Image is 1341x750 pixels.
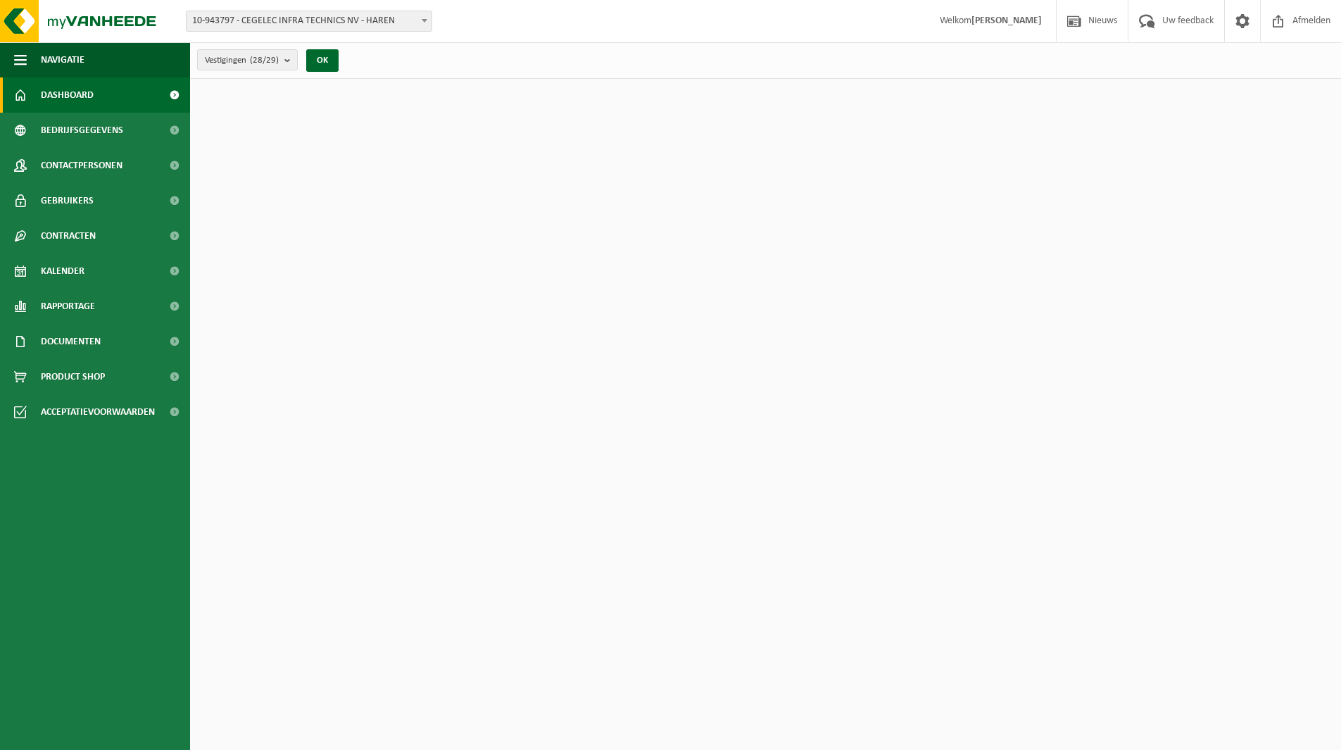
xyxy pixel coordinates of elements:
span: Rapportage [41,289,95,324]
span: Gebruikers [41,183,94,218]
button: Vestigingen(28/29) [197,49,298,70]
span: Contactpersonen [41,148,122,183]
span: Documenten [41,324,101,359]
span: Dashboard [41,77,94,113]
span: Contracten [41,218,96,254]
button: OK [306,49,339,72]
span: 10-943797 - CEGELEC INFRA TECHNICS NV - HAREN [187,11,432,31]
count: (28/29) [250,56,279,65]
span: Bedrijfsgegevens [41,113,123,148]
span: Acceptatievoorwaarden [41,394,155,430]
span: 10-943797 - CEGELEC INFRA TECHNICS NV - HAREN [186,11,432,32]
span: Vestigingen [205,50,279,71]
span: Product Shop [41,359,105,394]
span: Navigatie [41,42,84,77]
span: Kalender [41,254,84,289]
strong: [PERSON_NAME] [971,15,1042,26]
